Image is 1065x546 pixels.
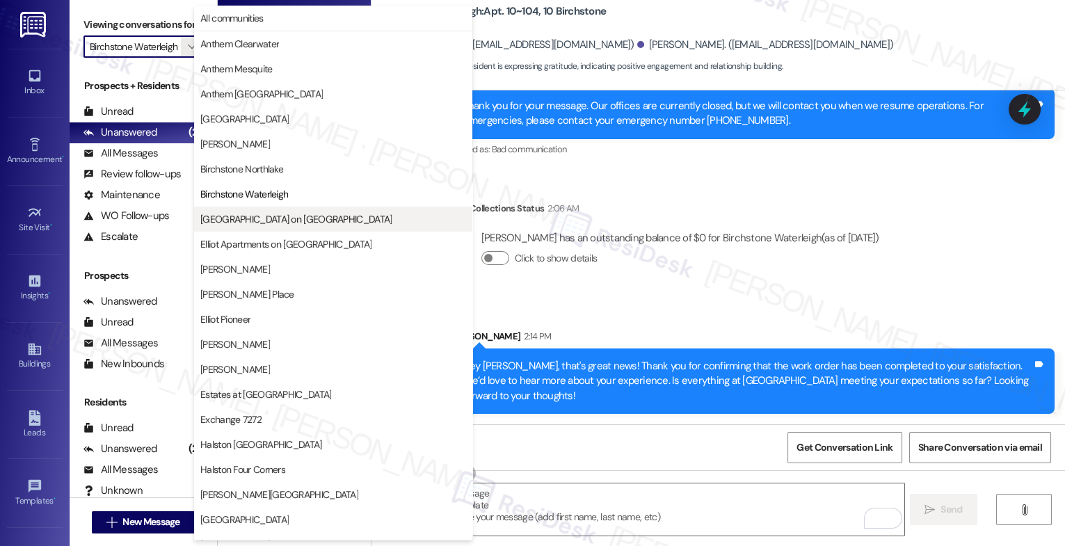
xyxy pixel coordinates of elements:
span: [GEOGRAPHIC_DATA] on [GEOGRAPHIC_DATA] [200,212,392,226]
button: Send [910,494,977,525]
div: All Messages [83,336,158,351]
span: Get Conversation Link [796,440,892,455]
i:  [924,504,935,515]
span: Anthem Clearwater [200,37,279,51]
div: Prospects + Residents [70,79,217,93]
div: New Inbounds [83,357,164,371]
div: Prospects [70,268,217,283]
span: : The resident is expressing gratitude, indicating positive engagement and relationship building. [378,59,783,74]
div: All Messages [83,463,158,477]
i:  [1019,504,1030,515]
span: [PERSON_NAME][GEOGRAPHIC_DATA] [200,488,358,501]
span: Halston Four Corners [200,463,285,476]
a: Templates • [7,474,63,512]
span: All communities [200,11,264,25]
img: ResiDesk Logo [20,12,49,38]
span: • [62,152,64,162]
div: (242) [185,438,217,460]
span: Send [940,502,962,517]
div: Escalate [83,230,138,244]
div: 2:06 AM [544,201,579,216]
span: Halston [GEOGRAPHIC_DATA] [200,437,322,451]
button: Share Conversation via email [909,432,1051,463]
a: Insights • [7,269,63,307]
div: [PERSON_NAME]. ([EMAIL_ADDRESS][DOMAIN_NAME]) [637,38,893,52]
span: • [48,289,50,298]
span: Share Conversation via email [918,440,1042,455]
i:  [188,41,195,52]
div: 2:14 PM [520,329,551,344]
span: [PERSON_NAME] [200,337,270,351]
div: [PERSON_NAME]. ([EMAIL_ADDRESS][DOMAIN_NAME]) [378,38,634,52]
span: [PERSON_NAME] Place [200,287,294,301]
span: [PERSON_NAME] [200,262,270,276]
label: Viewing conversations for [83,14,203,35]
span: [GEOGRAPHIC_DATA] [200,513,289,527]
span: [PERSON_NAME] [200,362,270,376]
span: [PERSON_NAME] [200,137,270,151]
span: Bad communication [492,143,567,155]
span: Elliot Apartments on [GEOGRAPHIC_DATA] [200,237,371,251]
a: Site Visit • [7,201,63,239]
div: Hey [PERSON_NAME], that's great news! Thank you for confirming that the work order has been compl... [463,359,1032,403]
div: Unread [83,104,134,119]
a: Leads [7,406,63,444]
b: Birchstone Waterleigh: Apt. 10~104, 10 Birchstone Waterleigh [378,4,657,34]
span: New Message [122,515,179,529]
label: Click to show details [515,251,597,266]
span: Anthem Mesquite [200,62,273,76]
div: Maintenance [83,188,160,202]
div: Unanswered [83,294,157,309]
div: Review follow-ups [83,167,181,182]
button: New Message [92,511,195,533]
div: [PERSON_NAME] has an outstanding balance of $0 for Birchstone Waterleigh (as of [DATE]) [481,231,879,246]
div: WO Follow-ups [83,209,169,223]
i:  [106,517,117,528]
div: [PERSON_NAME] [451,329,1055,348]
div: Unanswered [83,125,157,140]
a: Inbox [7,64,63,102]
textarea: To enrich screen reader interactions, please activate Accessibility in Grammarly extension settings [385,483,904,536]
span: [GEOGRAPHIC_DATA] [200,112,289,126]
div: Residents [70,395,217,410]
span: • [54,494,56,504]
span: Birchstone Waterleigh [200,187,288,201]
div: Collections Status [470,201,544,216]
button: Get Conversation Link [787,432,902,463]
a: Buildings [7,337,63,375]
div: (249) [185,122,217,143]
div: Unread [83,421,134,435]
div: Unread [83,315,134,330]
span: Exchange 7272 [200,412,262,426]
span: • [50,220,52,230]
div: All Messages [83,146,158,161]
div: Thank you for your message. Our offices are currently closed, but we will contact you when we res... [463,99,1032,129]
div: Unanswered [83,442,157,456]
input: All communities [90,35,181,58]
span: Estates at [GEOGRAPHIC_DATA] [200,387,331,401]
span: Birchstone Northlake [200,162,283,176]
div: Unknown [83,483,143,498]
span: Anthem [GEOGRAPHIC_DATA] [200,87,323,101]
span: Elliot Pioneer [200,312,250,326]
div: Tagged as: [451,139,1055,159]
